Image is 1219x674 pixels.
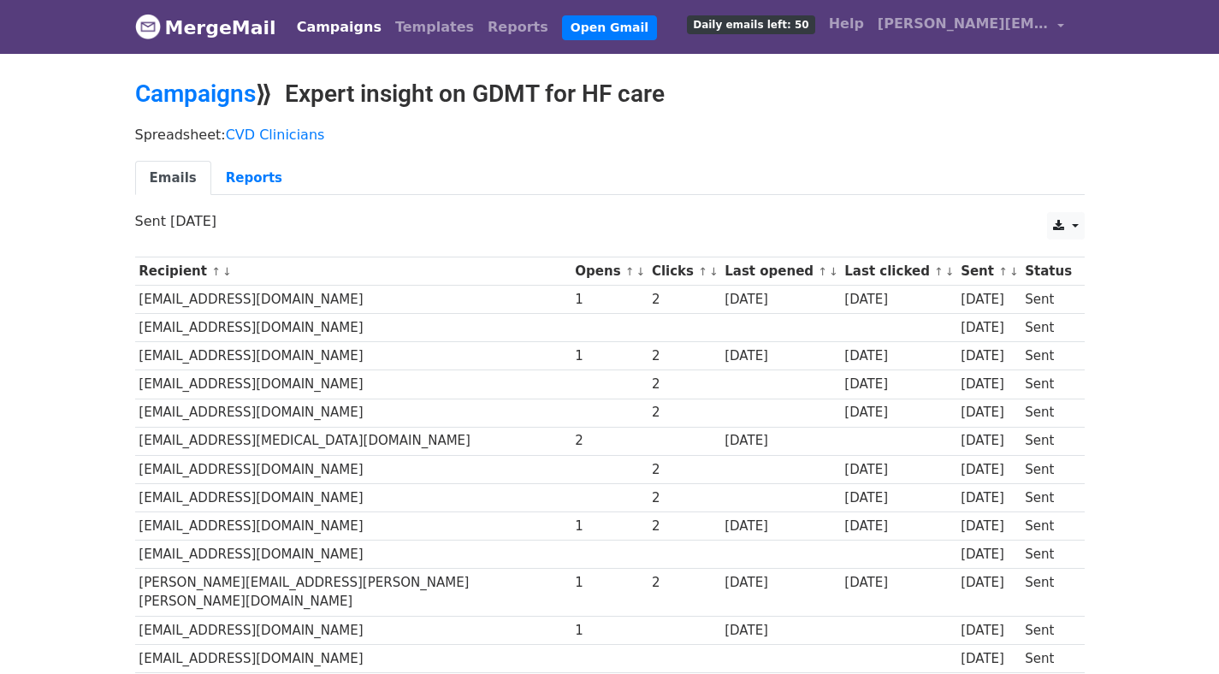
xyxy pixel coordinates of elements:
td: Sent [1021,569,1075,617]
div: 2 [652,488,717,508]
a: MergeMail [135,9,276,45]
a: [PERSON_NAME][EMAIL_ADDRESS][PERSON_NAME][DOMAIN_NAME] [871,7,1071,47]
th: Recipient [135,257,571,286]
a: ↑ [934,265,944,278]
td: [EMAIL_ADDRESS][DOMAIN_NAME] [135,511,571,540]
td: [EMAIL_ADDRESS][DOMAIN_NAME] [135,483,571,511]
div: [DATE] [725,290,836,310]
th: Last clicked [841,257,957,286]
a: Campaigns [135,80,256,108]
td: Sent [1021,616,1075,644]
td: [EMAIL_ADDRESS][DOMAIN_NAME] [135,644,571,672]
td: Sent [1021,541,1075,569]
td: [EMAIL_ADDRESS][DOMAIN_NAME] [135,541,571,569]
div: 2 [652,517,717,536]
td: Sent [1021,399,1075,427]
div: [DATE] [725,573,836,593]
td: Sent [1021,370,1075,399]
div: 2 [652,375,717,394]
div: [DATE] [844,573,952,593]
div: [DATE] [725,517,836,536]
td: [EMAIL_ADDRESS][DOMAIN_NAME] [135,370,571,399]
a: Templates [388,10,481,44]
div: [DATE] [961,346,1017,366]
span: Daily emails left: 50 [687,15,814,34]
th: Clicks [648,257,720,286]
div: 2 [652,290,717,310]
a: ↓ [945,265,955,278]
div: [DATE] [961,621,1017,641]
th: Status [1021,257,1075,286]
iframe: Chat Widget [1133,592,1219,674]
td: [EMAIL_ADDRESS][DOMAIN_NAME] [135,286,571,314]
a: ↑ [818,265,827,278]
div: [DATE] [844,375,952,394]
img: MergeMail logo [135,14,161,39]
th: Last opened [720,257,840,286]
div: 1 [575,621,643,641]
div: [DATE] [844,460,952,480]
p: Sent [DATE] [135,212,1085,230]
div: 1 [575,573,643,593]
a: ↓ [829,265,838,278]
a: Daily emails left: 50 [680,7,821,41]
a: ↑ [998,265,1008,278]
div: [DATE] [961,375,1017,394]
div: 2 [575,431,643,451]
td: Sent [1021,455,1075,483]
div: [DATE] [725,431,836,451]
td: [EMAIL_ADDRESS][DOMAIN_NAME] [135,616,571,644]
div: 2 [652,460,717,480]
div: 2 [652,346,717,366]
a: ↑ [211,265,221,278]
div: [DATE] [961,545,1017,565]
div: [DATE] [961,403,1017,423]
div: [DATE] [961,318,1017,338]
div: [DATE] [961,290,1017,310]
a: ↓ [222,265,232,278]
div: 1 [575,290,643,310]
td: [EMAIL_ADDRESS][DOMAIN_NAME] [135,314,571,342]
td: Sent [1021,314,1075,342]
div: [DATE] [844,488,952,508]
a: Campaigns [290,10,388,44]
td: [EMAIL_ADDRESS][DOMAIN_NAME] [135,399,571,427]
div: [DATE] [844,290,952,310]
a: Reports [211,161,297,196]
a: ↓ [709,265,719,278]
div: [DATE] [844,517,952,536]
td: Sent [1021,644,1075,672]
div: 2 [652,403,717,423]
a: ↓ [636,265,646,278]
div: [DATE] [725,346,836,366]
a: Emails [135,161,211,196]
td: Sent [1021,342,1075,370]
a: ↑ [698,265,707,278]
th: Opens [571,257,648,286]
td: Sent [1021,483,1075,511]
td: [EMAIL_ADDRESS][DOMAIN_NAME] [135,342,571,370]
div: 1 [575,346,643,366]
a: CVD Clinicians [226,127,325,143]
td: Sent [1021,286,1075,314]
div: [DATE] [725,621,836,641]
div: 1 [575,517,643,536]
td: [PERSON_NAME][EMAIL_ADDRESS][PERSON_NAME][PERSON_NAME][DOMAIN_NAME] [135,569,571,617]
a: Help [822,7,871,41]
span: [PERSON_NAME][EMAIL_ADDRESS][PERSON_NAME][DOMAIN_NAME] [878,14,1049,34]
div: [DATE] [844,346,952,366]
a: ↓ [1009,265,1019,278]
div: [DATE] [961,573,1017,593]
a: ↑ [625,265,635,278]
div: [DATE] [961,431,1017,451]
td: [EMAIL_ADDRESS][DOMAIN_NAME] [135,455,571,483]
a: Reports [481,10,555,44]
div: [DATE] [844,403,952,423]
div: [DATE] [961,488,1017,508]
p: Spreadsheet: [135,126,1085,144]
td: [EMAIL_ADDRESS][MEDICAL_DATA][DOMAIN_NAME] [135,427,571,455]
td: Sent [1021,427,1075,455]
div: [DATE] [961,460,1017,480]
h2: ⟫ Expert insight on GDMT for HF care [135,80,1085,109]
